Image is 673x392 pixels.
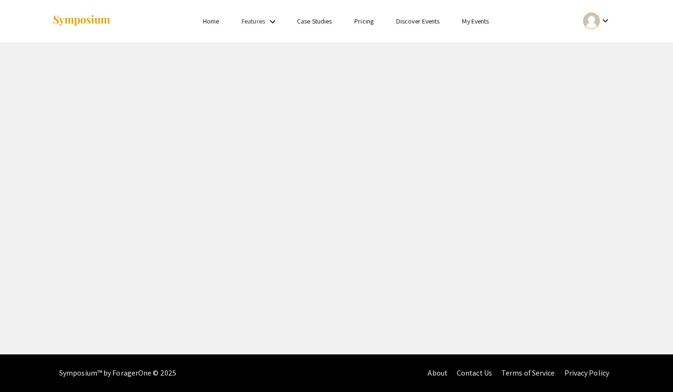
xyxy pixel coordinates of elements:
[457,368,492,378] a: Contact Us
[564,368,609,378] a: Privacy Policy
[52,15,111,27] img: Symposium by ForagerOne
[501,368,555,378] a: Terms of Service
[428,368,447,378] a: About
[267,16,278,27] mat-icon: Expand Features list
[203,17,219,25] a: Home
[297,17,332,25] a: Case Studies
[354,17,374,25] a: Pricing
[573,10,621,31] button: Expand account dropdown
[462,17,489,25] a: My Events
[396,17,440,25] a: Discover Events
[600,15,611,26] mat-icon: Expand account dropdown
[59,354,176,392] div: Symposium™ by ForagerOne © 2025
[633,350,666,385] iframe: Chat
[242,17,265,25] a: Features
